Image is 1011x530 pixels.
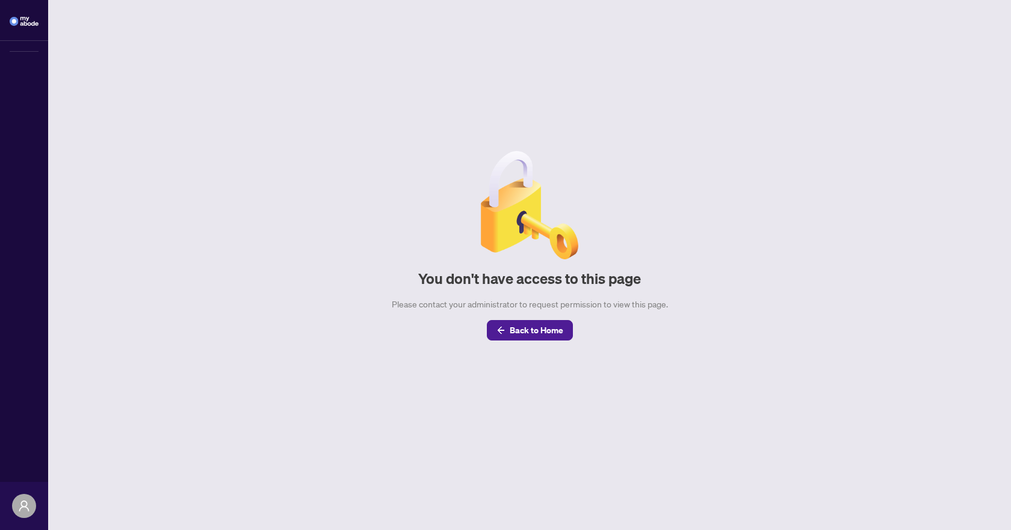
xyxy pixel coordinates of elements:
[475,151,584,259] img: Null State Icon
[392,298,668,311] div: Please contact your administrator to request permission to view this page.
[487,320,573,340] button: Back to Home
[510,321,563,340] span: Back to Home
[10,17,39,26] img: logo
[18,500,30,512] span: user
[496,326,505,334] span: arrow-left
[418,269,641,288] h2: You don't have access to this page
